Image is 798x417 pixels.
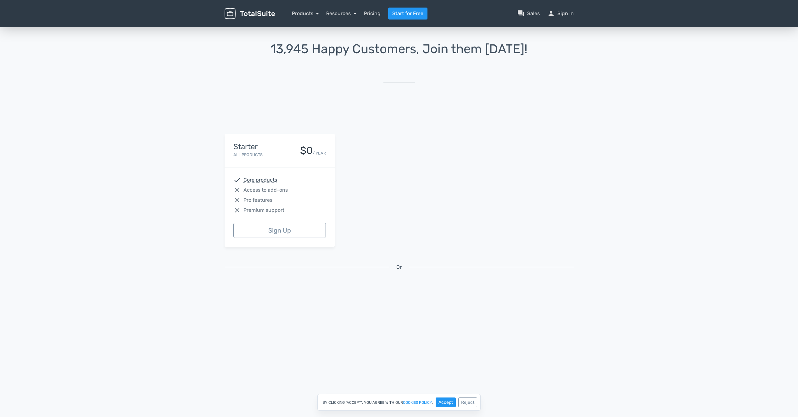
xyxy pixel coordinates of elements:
[300,145,313,156] div: $0
[326,10,356,16] a: Resources
[292,10,319,16] a: Products
[233,223,326,238] a: Sign Up
[396,263,402,271] span: Or
[233,152,263,157] small: All Products
[233,143,263,151] h4: Starter
[243,186,288,194] span: Access to add-ons
[313,150,326,156] small: / YEAR
[243,196,272,204] span: Pro features
[225,8,275,19] img: TotalSuite for WordPress
[233,176,241,184] span: check
[436,397,456,407] button: Accept
[233,186,241,194] span: close
[317,394,481,411] div: By clicking "Accept", you agree with our .
[364,10,381,17] a: Pricing
[243,206,284,214] span: Premium support
[233,196,241,204] span: close
[243,176,277,184] abbr: Core products
[388,8,427,20] a: Start for Free
[225,42,574,56] h1: 13,945 Happy Customers, Join them [DATE]!
[403,401,432,404] a: cookies policy
[517,10,525,17] span: question_answer
[547,10,574,17] a: personSign in
[517,10,540,17] a: question_answerSales
[458,397,477,407] button: Reject
[547,10,555,17] span: person
[233,206,241,214] span: close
